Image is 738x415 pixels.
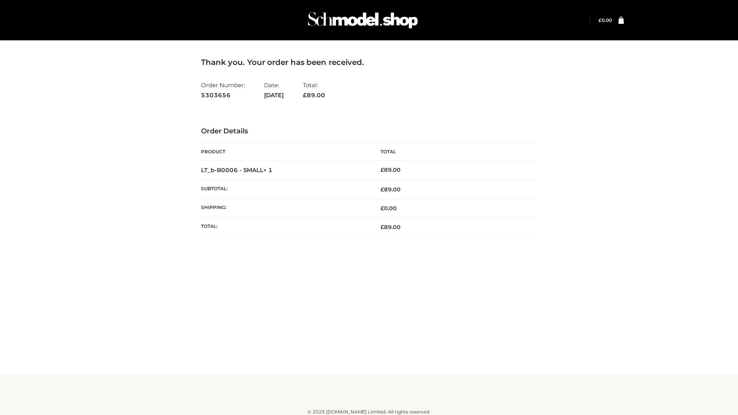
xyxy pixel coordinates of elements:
strong: [DATE] [264,90,284,100]
span: £ [303,91,307,99]
bdi: 89.00 [381,166,401,173]
span: £ [598,17,602,23]
span: 89.00 [381,186,401,193]
th: Shipping: [201,199,369,218]
bdi: 0.00 [598,17,612,23]
span: £ [381,166,384,173]
span: £ [381,205,384,212]
strong: 5303656 [201,90,245,100]
span: £ [381,224,384,231]
strong: LT_b-B0006 - SMALL [201,166,273,174]
strong: × 1 [263,166,273,174]
bdi: 0.00 [381,205,397,212]
a: £0.00 [598,17,612,23]
li: Total: [303,78,325,102]
span: 89.00 [381,224,401,231]
h3: Order Details [201,127,537,136]
th: Total: [201,218,369,237]
h3: Thank you. Your order has been received. [201,58,537,67]
th: Total [369,143,537,161]
img: Schmodel Admin 964 [305,5,421,35]
li: Date: [264,78,284,102]
span: 89.00 [303,91,325,99]
th: Subtotal: [201,180,369,199]
span: £ [381,186,384,193]
th: Product [201,143,369,161]
li: Order Number: [201,78,245,102]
